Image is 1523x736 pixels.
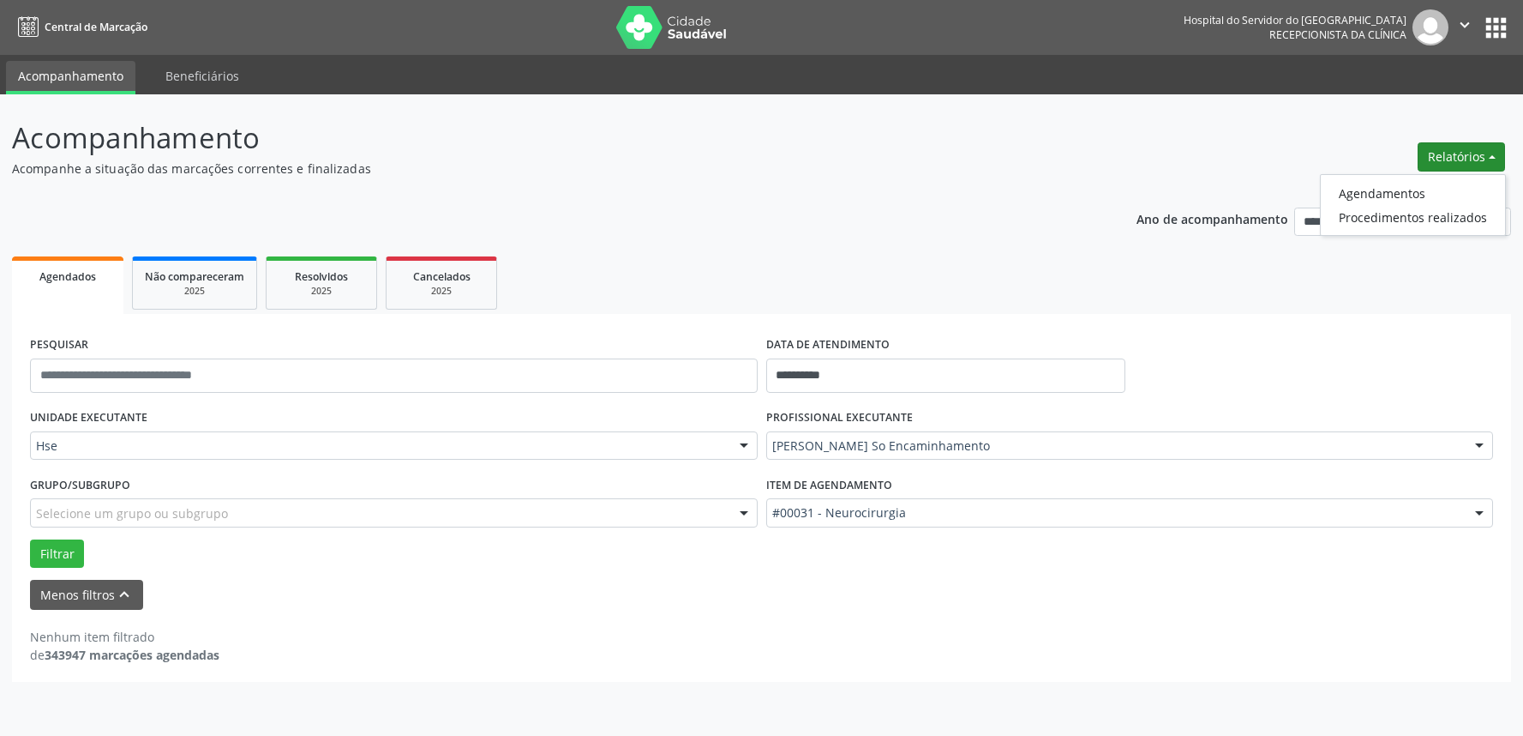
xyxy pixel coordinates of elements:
[30,540,84,569] button: Filtrar
[1418,142,1505,172] button: Relatórios
[279,285,364,298] div: 2025
[145,269,244,284] span: Não compareceram
[145,285,244,298] div: 2025
[766,405,913,431] label: PROFISSIONAL EXECUTANTE
[6,61,135,94] a: Acompanhamento
[295,269,348,284] span: Resolvidos
[1455,15,1474,34] i: 
[39,269,96,284] span: Agendados
[1412,9,1448,45] img: img
[1481,13,1511,43] button: apps
[1321,205,1505,229] a: Procedimentos realizados
[413,269,471,284] span: Cancelados
[30,405,147,431] label: UNIDADE EXECUTANTE
[45,647,219,663] strong: 343947 marcações agendadas
[153,61,251,91] a: Beneficiários
[30,332,88,359] label: PESQUISAR
[12,117,1061,160] p: Acompanhamento
[772,437,1459,455] span: [PERSON_NAME] So Encaminhamento
[766,332,890,359] label: DATA DE ATENDIMENTO
[36,437,723,455] span: Hse
[30,628,219,646] div: Nenhum item filtrado
[1184,13,1406,27] div: Hospital do Servidor do [GEOGRAPHIC_DATA]
[1269,27,1406,42] span: Recepcionista da clínica
[1321,181,1505,205] a: Agendamentos
[30,646,219,664] div: de
[115,585,134,604] i: keyboard_arrow_up
[12,13,147,41] a: Central de Marcação
[1136,208,1288,229] p: Ano de acompanhamento
[766,472,892,498] label: Item de agendamento
[30,472,130,498] label: Grupo/Subgrupo
[30,580,143,610] button: Menos filtroskeyboard_arrow_up
[36,504,228,522] span: Selecione um grupo ou subgrupo
[399,285,484,298] div: 2025
[1320,174,1506,236] ul: Relatórios
[772,504,1459,522] span: #00031 - Neurocirurgia
[1448,9,1481,45] button: 
[45,20,147,34] span: Central de Marcação
[12,160,1061,178] p: Acompanhe a situação das marcações correntes e finalizadas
